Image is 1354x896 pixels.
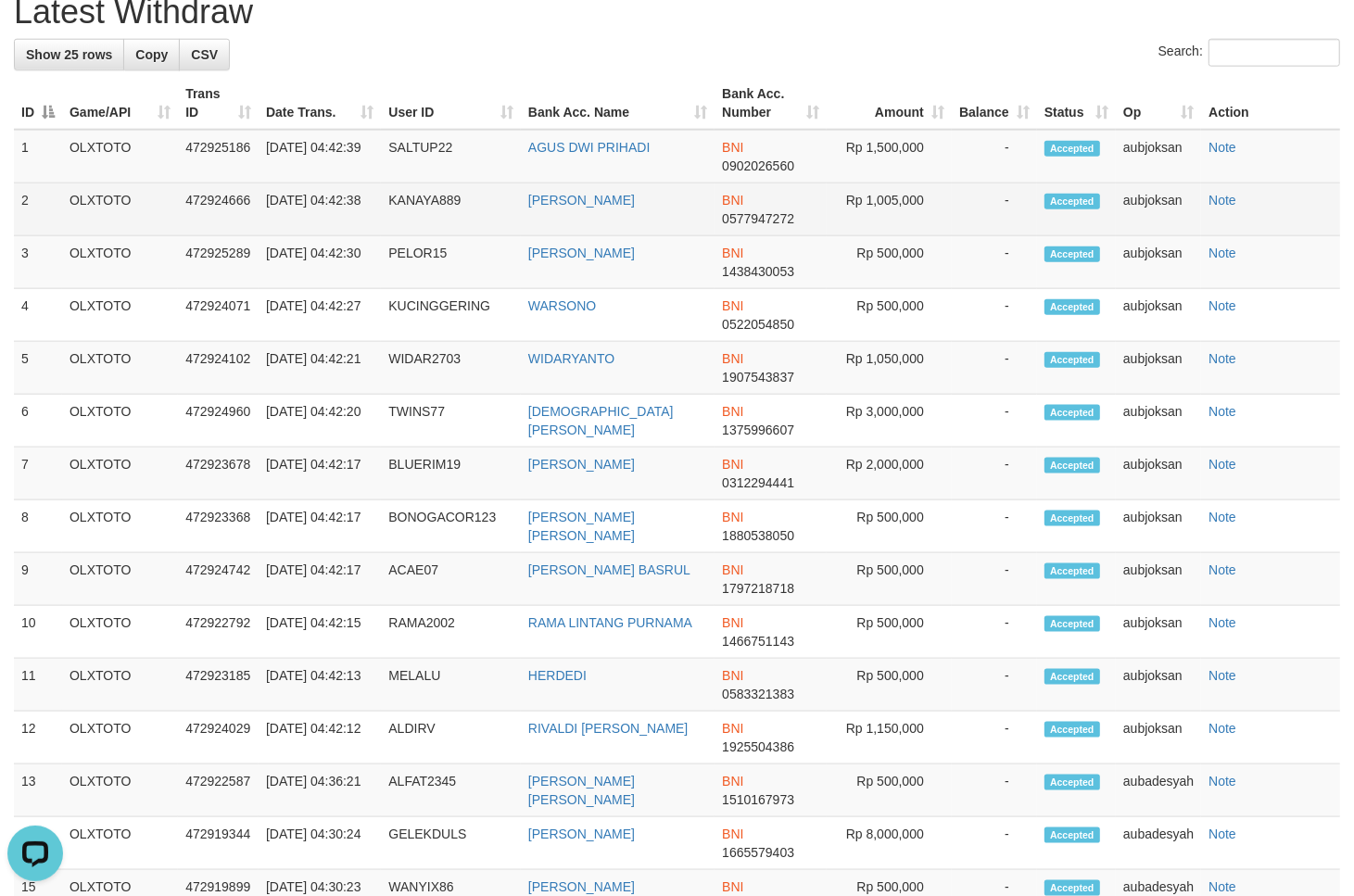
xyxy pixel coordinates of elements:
[722,845,794,860] span: Copy 1665579403 to clipboard
[827,817,952,870] td: Rp 8,000,000
[827,77,952,130] th: Amount: activate to sort column ascending
[1037,77,1116,130] th: Status: activate to sort column ascending
[178,183,259,236] td: 472924666
[521,77,715,130] th: Bank Acc. Name: activate to sort column ascending
[722,475,794,490] span: Copy 0312294441 to clipboard
[722,158,794,173] span: Copy 0902026560 to clipboard
[62,448,178,500] td: OLXTOTO
[952,448,1037,500] td: -
[62,606,178,659] td: OLXTOTO
[14,395,62,448] td: 6
[952,289,1037,342] td: -
[1044,669,1100,685] span: Accepted
[952,236,1037,289] td: -
[952,606,1037,659] td: -
[722,827,743,841] span: BNI
[827,553,952,606] td: Rp 500,000
[722,298,743,313] span: BNI
[62,236,178,289] td: OLXTOTO
[1044,352,1100,368] span: Accepted
[178,342,259,395] td: 472924102
[722,510,743,524] span: BNI
[259,817,381,870] td: [DATE] 04:30:24
[1044,775,1100,790] span: Accepted
[14,183,62,236] td: 2
[191,47,218,62] span: CSV
[381,289,521,342] td: KUCINGGERING
[123,39,180,70] a: Copy
[952,553,1037,606] td: -
[14,553,62,606] td: 9
[14,236,62,289] td: 3
[1208,457,1236,472] a: Note
[1116,553,1201,606] td: aubjoksan
[178,448,259,500] td: 472923678
[722,140,743,155] span: BNI
[62,553,178,606] td: OLXTOTO
[26,47,112,62] span: Show 25 rows
[827,448,952,500] td: Rp 2,000,000
[14,39,124,70] a: Show 25 rows
[952,342,1037,395] td: -
[259,500,381,553] td: [DATE] 04:42:17
[952,817,1037,870] td: -
[1116,712,1201,764] td: aubjoksan
[381,395,521,448] td: TWINS77
[178,395,259,448] td: 472924960
[14,606,62,659] td: 10
[135,47,168,62] span: Copy
[722,370,794,385] span: Copy 1907543837 to clipboard
[715,77,827,130] th: Bank Acc. Number: activate to sort column ascending
[62,764,178,817] td: OLXTOTO
[952,130,1037,183] td: -
[827,606,952,659] td: Rp 500,000
[1208,615,1236,630] a: Note
[14,130,62,183] td: 1
[178,289,259,342] td: 472924071
[14,289,62,342] td: 4
[528,721,688,736] a: RIVALDI [PERSON_NAME]
[1116,236,1201,289] td: aubjoksan
[1116,130,1201,183] td: aubjoksan
[952,77,1037,130] th: Balance: activate to sort column ascending
[827,395,952,448] td: Rp 3,000,000
[1201,77,1340,130] th: Action
[259,236,381,289] td: [DATE] 04:42:30
[178,130,259,183] td: 472925186
[1044,246,1100,262] span: Accepted
[1208,404,1236,419] a: Note
[178,659,259,712] td: 472923185
[259,289,381,342] td: [DATE] 04:42:27
[259,342,381,395] td: [DATE] 04:42:21
[1116,606,1201,659] td: aubjoksan
[62,183,178,236] td: OLXTOTO
[528,457,635,472] a: [PERSON_NAME]
[952,500,1037,553] td: -
[1116,183,1201,236] td: aubjoksan
[528,774,635,807] a: [PERSON_NAME] [PERSON_NAME]
[827,500,952,553] td: Rp 500,000
[952,764,1037,817] td: -
[1116,395,1201,448] td: aubjoksan
[722,739,794,754] span: Copy 1925504386 to clipboard
[1208,562,1236,577] a: Note
[14,659,62,712] td: 11
[62,817,178,870] td: OLXTOTO
[62,289,178,342] td: OLXTOTO
[1044,458,1100,473] span: Accepted
[14,712,62,764] td: 12
[1044,299,1100,315] span: Accepted
[1116,817,1201,870] td: aubadesyah
[1044,722,1100,738] span: Accepted
[381,712,521,764] td: ALDIRV
[381,77,521,130] th: User ID: activate to sort column ascending
[722,879,743,894] span: BNI
[62,395,178,448] td: OLXTOTO
[1208,721,1236,736] a: Note
[259,448,381,500] td: [DATE] 04:42:17
[259,183,381,236] td: [DATE] 04:42:38
[178,77,259,130] th: Trans ID: activate to sort column ascending
[1044,511,1100,526] span: Accepted
[827,342,952,395] td: Rp 1,050,000
[722,317,794,332] span: Copy 0522054850 to clipboard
